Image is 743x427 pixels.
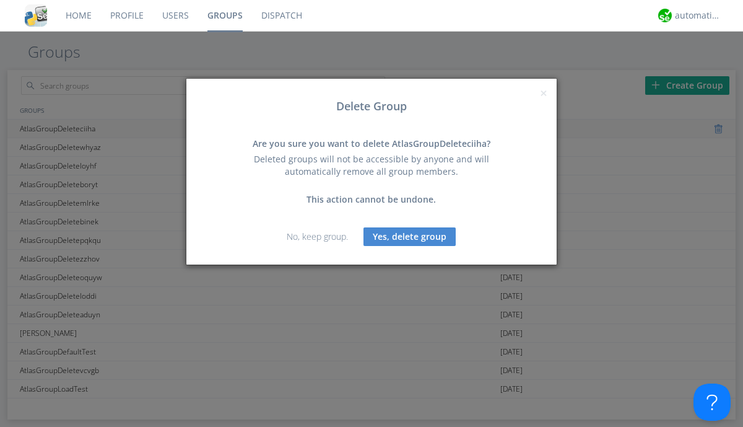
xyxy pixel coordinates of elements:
div: automation+atlas [675,9,721,22]
h3: Delete Group [196,100,547,113]
div: Deleted groups will not be accessible by anyone and will automatically remove all group members. [238,153,505,178]
button: Yes, delete group [363,227,456,246]
a: No, keep group. [287,231,348,242]
img: cddb5a64eb264b2086981ab96f4c1ba7 [25,4,47,27]
div: Are you sure you want to delete AtlasGroupDeleteciiha? [238,138,505,150]
img: d2d01cd9b4174d08988066c6d424eccd [658,9,672,22]
div: This action cannot be undone. [238,193,505,206]
span: × [540,84,547,102]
